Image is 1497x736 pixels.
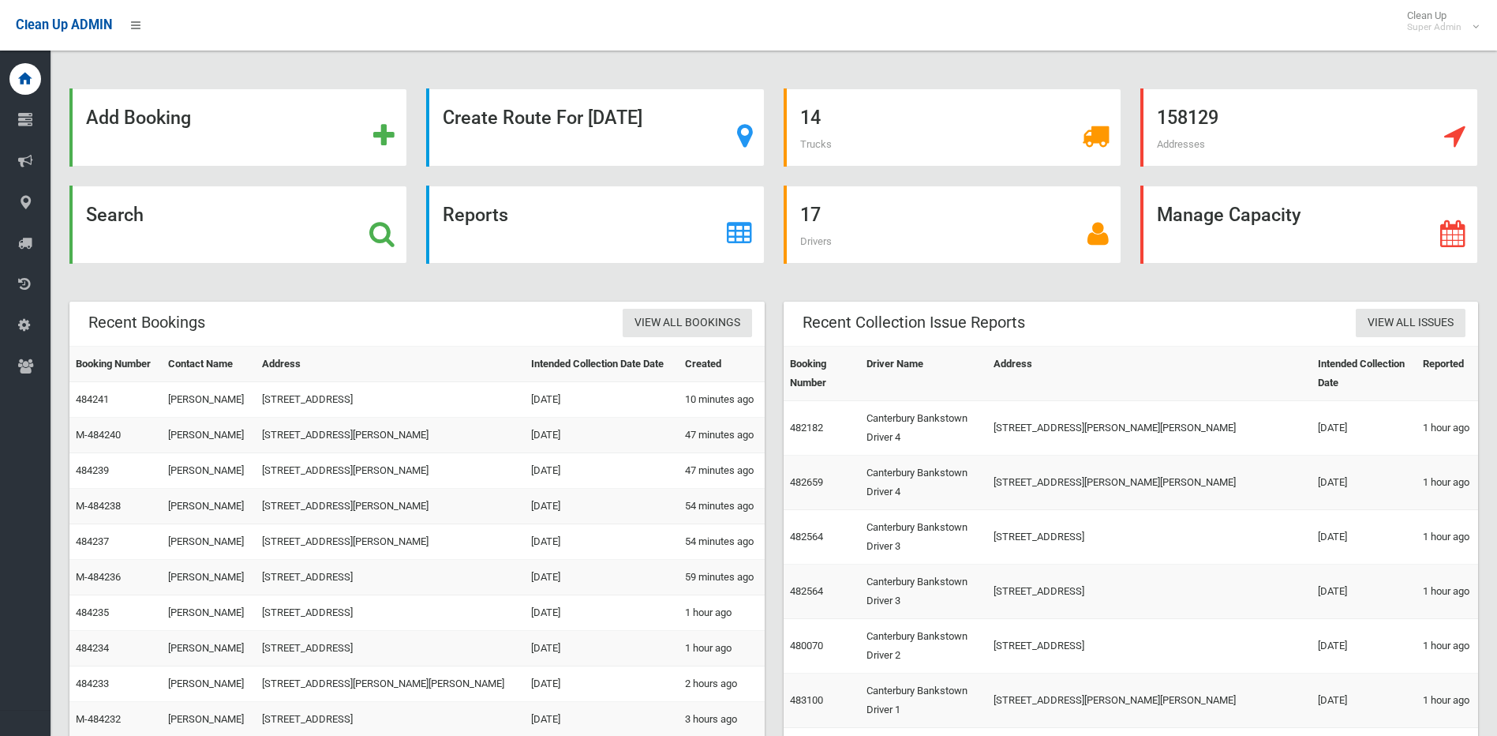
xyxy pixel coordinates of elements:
[860,456,986,510] td: Canterbury Bankstown Driver 4
[76,500,121,512] a: M-484238
[256,489,525,524] td: [STREET_ADDRESS][PERSON_NAME]
[256,382,525,418] td: [STREET_ADDRESS]
[76,429,121,441] a: M-484240
[987,565,1312,619] td: [STREET_ADDRESS]
[1157,204,1301,226] strong: Manage Capacity
[679,560,765,595] td: 59 minutes ago
[679,595,765,631] td: 1 hour ago
[1312,565,1417,619] td: [DATE]
[76,535,109,547] a: 484237
[69,88,407,167] a: Add Booking
[525,489,678,524] td: [DATE]
[525,667,678,702] td: [DATE]
[162,524,255,560] td: [PERSON_NAME]
[76,642,109,654] a: 484234
[790,531,823,543] a: 482564
[800,204,821,226] strong: 17
[256,524,525,560] td: [STREET_ADDRESS][PERSON_NAME]
[426,186,764,264] a: Reports
[86,204,144,226] strong: Search
[525,347,678,382] th: Intended Collection Date Date
[987,347,1312,401] th: Address
[1140,88,1478,167] a: 158129 Addresses
[1417,674,1478,728] td: 1 hour ago
[860,674,986,728] td: Canterbury Bankstown Driver 1
[987,510,1312,565] td: [STREET_ADDRESS]
[1312,347,1417,401] th: Intended Collection Date
[790,476,823,488] a: 482659
[86,107,191,129] strong: Add Booking
[679,524,765,560] td: 54 minutes ago
[162,489,255,524] td: [PERSON_NAME]
[679,347,765,382] th: Created
[1417,456,1478,510] td: 1 hour ago
[1140,186,1478,264] a: Manage Capacity
[525,524,678,560] td: [DATE]
[800,138,832,150] span: Trucks
[1312,510,1417,565] td: [DATE]
[800,235,832,247] span: Drivers
[679,418,765,453] td: 47 minutes ago
[1417,347,1478,401] th: Reported
[76,464,109,476] a: 484239
[76,393,109,405] a: 484241
[69,186,407,264] a: Search
[76,678,109,689] a: 484233
[784,186,1121,264] a: 17 Drivers
[784,88,1121,167] a: 14 Trucks
[16,17,112,32] span: Clean Up ADMIN
[860,401,986,456] td: Canterbury Bankstown Driver 4
[623,309,752,338] a: View All Bookings
[162,560,255,595] td: [PERSON_NAME]
[679,631,765,667] td: 1 hour ago
[162,667,255,702] td: [PERSON_NAME]
[76,606,109,618] a: 484235
[256,667,525,702] td: [STREET_ADDRESS][PERSON_NAME][PERSON_NAME]
[790,585,823,597] a: 482564
[987,401,1312,456] td: [STREET_ADDRESS][PERSON_NAME][PERSON_NAME]
[790,422,823,434] a: 482182
[256,453,525,489] td: [STREET_ADDRESS][PERSON_NAME]
[987,456,1312,510] td: [STREET_ADDRESS][PERSON_NAME][PERSON_NAME]
[162,631,255,667] td: [PERSON_NAME]
[525,595,678,631] td: [DATE]
[426,88,764,167] a: Create Route For [DATE]
[987,619,1312,674] td: [STREET_ADDRESS]
[525,382,678,418] td: [DATE]
[1312,619,1417,674] td: [DATE]
[256,595,525,631] td: [STREET_ADDRESS]
[860,619,986,674] td: Canterbury Bankstown Driver 2
[525,560,678,595] td: [DATE]
[800,107,821,129] strong: 14
[76,713,121,725] a: M-484232
[1157,107,1218,129] strong: 158129
[784,347,861,401] th: Booking Number
[162,382,255,418] td: [PERSON_NAME]
[69,307,224,338] header: Recent Bookings
[860,510,986,565] td: Canterbury Bankstown Driver 3
[679,382,765,418] td: 10 minutes ago
[1417,510,1478,565] td: 1 hour ago
[525,631,678,667] td: [DATE]
[443,204,508,226] strong: Reports
[679,453,765,489] td: 47 minutes ago
[1417,565,1478,619] td: 1 hour ago
[1312,674,1417,728] td: [DATE]
[162,595,255,631] td: [PERSON_NAME]
[443,107,642,129] strong: Create Route For [DATE]
[1157,138,1205,150] span: Addresses
[256,631,525,667] td: [STREET_ADDRESS]
[525,453,678,489] td: [DATE]
[860,347,986,401] th: Driver Name
[162,418,255,453] td: [PERSON_NAME]
[1417,401,1478,456] td: 1 hour ago
[1312,456,1417,510] td: [DATE]
[256,347,525,382] th: Address
[784,307,1044,338] header: Recent Collection Issue Reports
[162,347,255,382] th: Contact Name
[790,640,823,652] a: 480070
[1399,9,1477,33] span: Clean Up
[860,565,986,619] td: Canterbury Bankstown Driver 3
[1356,309,1465,338] a: View All Issues
[256,560,525,595] td: [STREET_ADDRESS]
